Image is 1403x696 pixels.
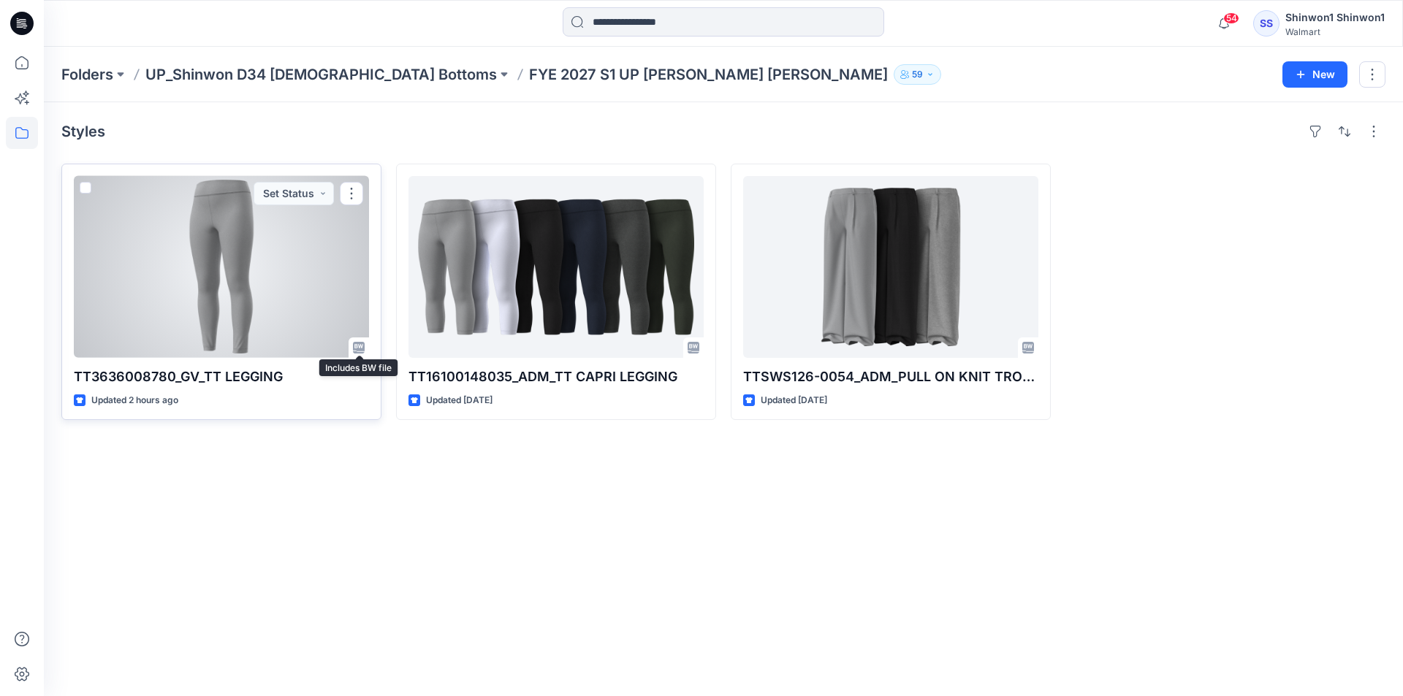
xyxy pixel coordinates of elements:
p: Updated [DATE] [426,393,493,408]
p: TT3636008780_GV_TT LEGGING [74,367,369,387]
p: TTSWS126-0054_ADM_PULL ON KNIT TROUSER [743,367,1038,387]
p: 59 [912,66,923,83]
a: UP_Shinwon D34 [DEMOGRAPHIC_DATA] Bottoms [145,64,497,85]
button: 59 [894,64,941,85]
div: Shinwon1 Shinwon1 [1285,9,1385,26]
a: TTSWS126-0054_ADM_PULL ON KNIT TROUSER [743,176,1038,358]
p: FYE 2027 S1 UP [PERSON_NAME] [PERSON_NAME] [529,64,888,85]
div: SS [1253,10,1280,37]
button: New [1282,61,1347,88]
p: TT16100148035_ADM_TT CAPRI LEGGING [408,367,704,387]
p: Updated [DATE] [761,393,827,408]
span: 54 [1223,12,1239,24]
p: Updated 2 hours ago [91,393,178,408]
a: TT3636008780_GV_TT LEGGING [74,176,369,358]
h4: Styles [61,123,105,140]
a: Folders [61,64,113,85]
a: TT16100148035_ADM_TT CAPRI LEGGING [408,176,704,358]
div: Walmart [1285,26,1385,37]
